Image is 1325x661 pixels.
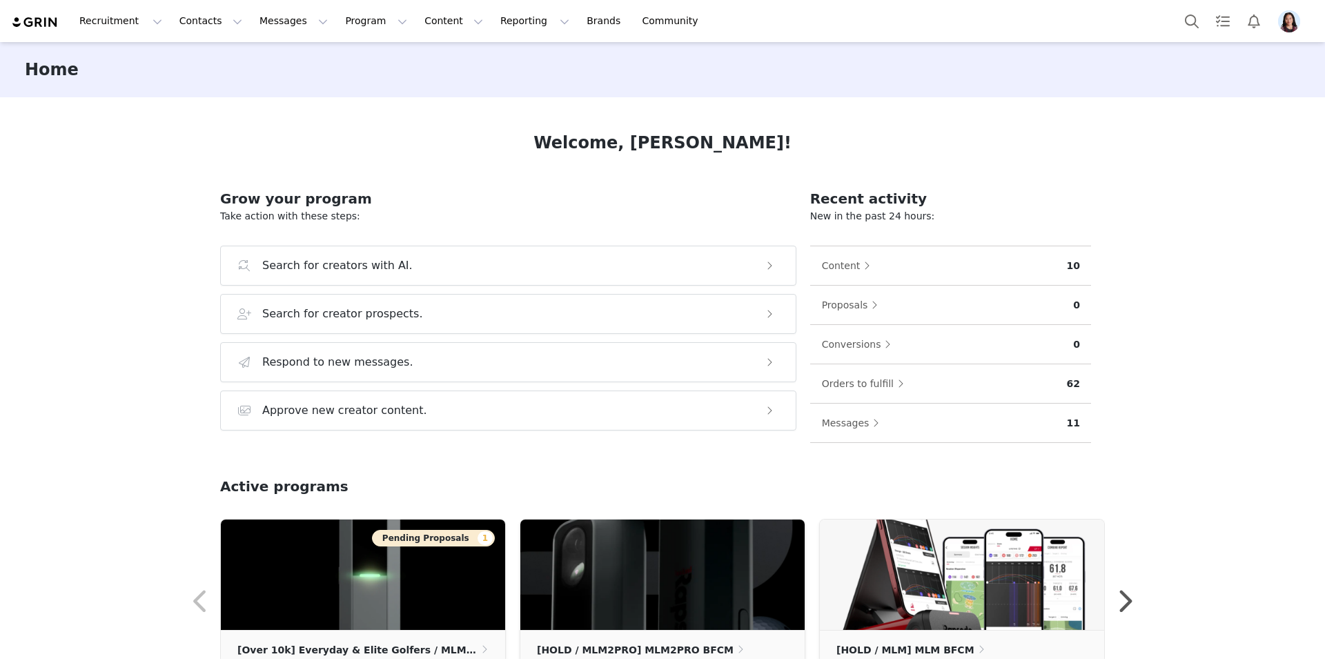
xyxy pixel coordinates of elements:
button: Contacts [171,6,251,37]
button: Proposals [821,294,885,316]
button: Search [1177,6,1207,37]
a: Community [634,6,713,37]
button: Conversions [821,333,899,355]
button: Recruitment [71,6,170,37]
p: [Over 10k] Everyday & Elite Golfers / MLM2PRO Creator Campaign ⛳️ [237,642,480,658]
button: Messages [251,6,336,37]
a: Brands [578,6,633,37]
p: 10 [1067,259,1080,273]
p: [HOLD / MLM2PRO] MLM2PRO BFCM [537,642,734,658]
img: 7f59da2f-2ff6-4e16-9816-9240a9979cbe.png [820,520,1104,630]
button: Approve new creator content. [220,391,796,431]
img: e0f30712-3a4d-4bf3-9ac8-3ba6ebc03af7.png [1278,10,1300,32]
h3: Search for creator prospects. [262,306,423,322]
button: Notifications [1239,6,1269,37]
h2: Grow your program [220,188,796,209]
h1: Welcome, [PERSON_NAME]! [533,130,792,155]
button: Pending Proposals1 [372,530,495,546]
img: 04b35a70-3853-4c7a-b895-aaeb9d9f6dd4.png [221,520,505,630]
h3: Respond to new messages. [262,354,413,371]
button: Respond to new messages. [220,342,796,382]
button: Content [416,6,491,37]
img: 60ef5027-dbd9-4902-b359-614f51e1eff3.png [520,520,805,630]
button: Profile [1270,10,1314,32]
button: Orders to fulfill [821,373,911,395]
p: [HOLD / MLM] MLM BFCM [836,642,974,658]
button: Search for creator prospects. [220,294,796,334]
h3: Search for creators with AI. [262,257,413,274]
p: 11 [1067,416,1080,431]
h2: Active programs [220,476,349,497]
h3: Approve new creator content. [262,402,427,419]
button: Messages [821,412,887,434]
img: grin logo [11,16,59,29]
a: Tasks [1208,6,1238,37]
p: 0 [1073,337,1080,352]
p: 62 [1067,377,1080,391]
p: Take action with these steps: [220,209,796,224]
h3: Home [25,57,79,82]
button: Search for creators with AI. [220,246,796,286]
button: Reporting [492,6,578,37]
h2: Recent activity [810,188,1091,209]
button: Program [337,6,415,37]
button: Content [821,255,878,277]
p: 0 [1073,298,1080,313]
p: New in the past 24 hours: [810,209,1091,224]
